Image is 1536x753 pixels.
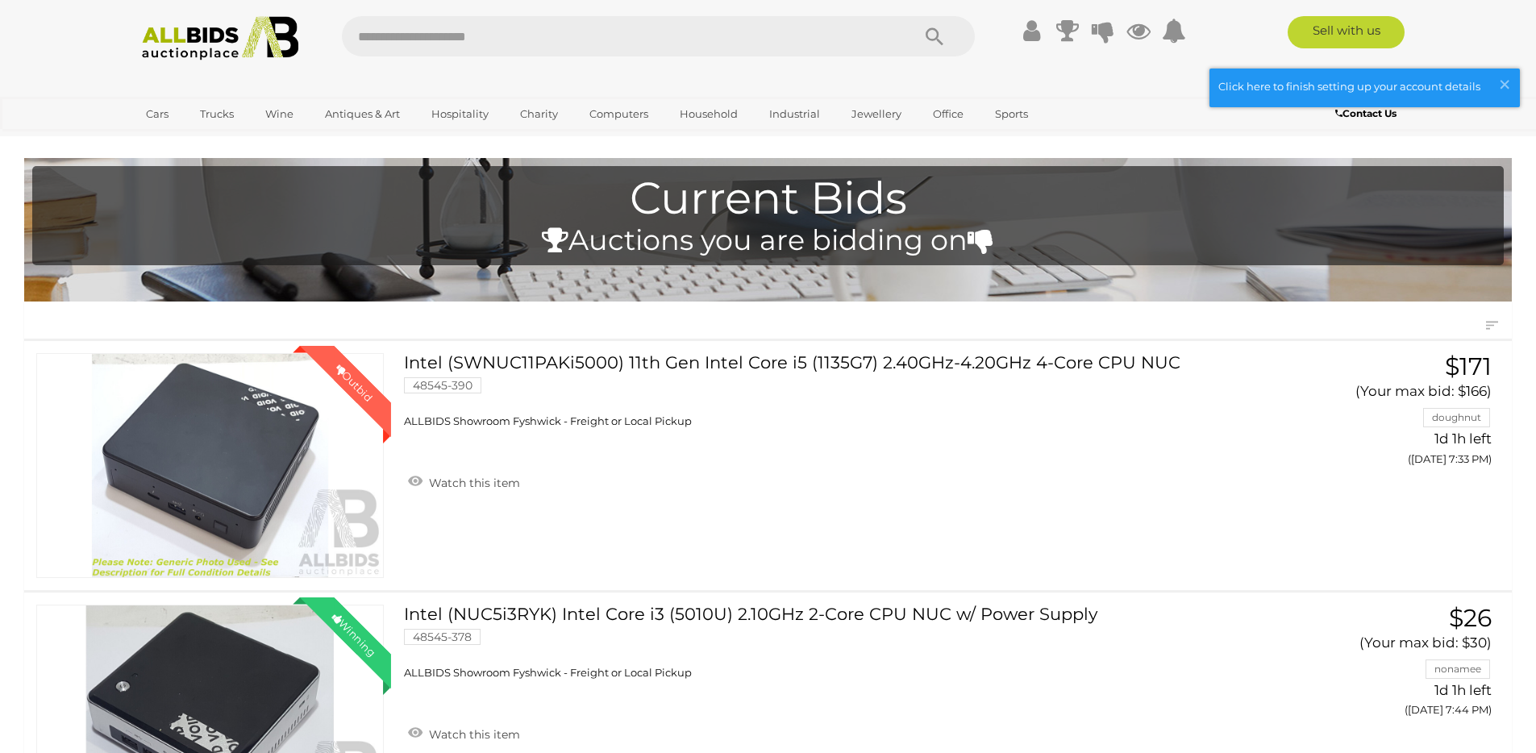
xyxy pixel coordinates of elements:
a: [GEOGRAPHIC_DATA] [135,127,271,154]
h1: Current Bids [40,174,1496,223]
a: Outbid [36,353,384,578]
a: Watch this item [404,721,524,745]
button: Search [894,16,975,56]
a: Intel (SWNUC11PAKi5000) 11th Gen Intel Core i5 (1135G7) 2.40GHz-4.20GHz 4-Core CPU NUC 48545-390 ... [416,353,1251,429]
a: Cars [135,101,179,127]
b: Contact Us [1335,107,1397,119]
a: Industrial [759,101,830,127]
div: Winning [317,597,391,672]
span: × [1497,69,1512,100]
h4: Auctions you are bidding on [40,225,1496,256]
a: Hospitality [421,101,499,127]
a: $26 (Your max bid: $30) nonamee 1d 1h left ([DATE] 7:44 PM) [1276,605,1496,726]
a: Trucks [189,101,244,127]
a: Intel (NUC5i3RYK) Intel Core i3 (5010U) 2.10GHz 2-Core CPU NUC w/ Power Supply 48545-378 ALLBIDS ... [416,605,1251,680]
a: Sports [984,101,1039,127]
img: Allbids.com.au [133,16,308,60]
a: Jewellery [841,101,912,127]
span: Watch this item [425,476,520,490]
a: Watch this item [404,469,524,493]
a: Sell with us [1288,16,1405,48]
a: Computers [579,101,659,127]
span: $171 [1445,352,1492,381]
a: Antiques & Art [314,101,410,127]
a: $171 (Your max bid: $166) doughnut 1d 1h left ([DATE] 7:33 PM) [1276,353,1496,474]
div: Outbid [317,346,391,420]
a: Contact Us [1335,105,1401,123]
span: Watch this item [425,727,520,742]
a: Office [922,101,974,127]
a: Charity [510,101,568,127]
a: Household [669,101,748,127]
span: $26 [1449,603,1492,633]
a: Wine [255,101,304,127]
